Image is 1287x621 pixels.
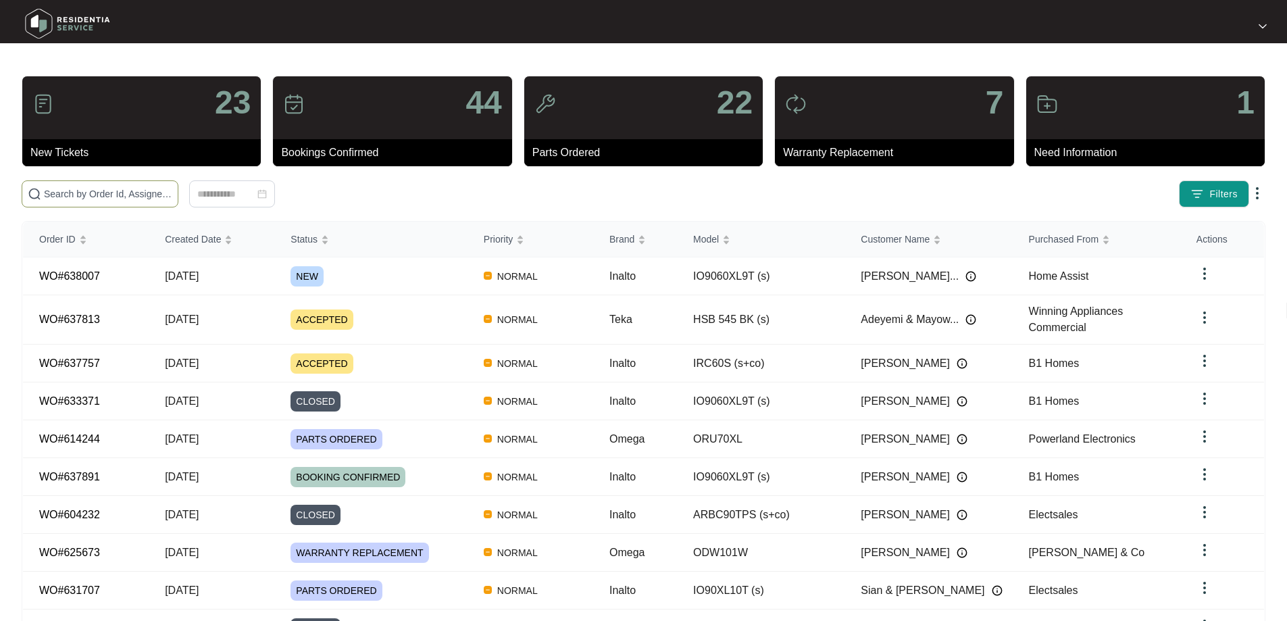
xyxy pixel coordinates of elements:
span: PARTS ORDERED [291,429,382,449]
p: Warranty Replacement [783,145,1013,161]
a: WO#631707 [39,585,100,596]
span: NORMAL [492,312,543,328]
img: dropdown arrow [1196,309,1213,326]
p: 44 [465,86,501,119]
td: ODW101W [677,534,844,572]
span: Model [693,232,719,247]
span: [DATE] [165,471,199,482]
span: Omega [609,433,645,445]
img: Info icon [957,472,967,482]
span: Sian & [PERSON_NAME] [861,582,984,599]
img: dropdown arrow [1259,23,1267,30]
td: HSB 545 BK (s) [677,295,844,345]
span: ACCEPTED [291,353,353,374]
span: NORMAL [492,582,543,599]
a: WO#638007 [39,270,100,282]
img: icon [32,93,54,115]
span: [PERSON_NAME] [861,469,950,485]
img: Vercel Logo [484,586,492,594]
img: Vercel Logo [484,272,492,280]
img: icon [1036,93,1058,115]
button: filter iconFilters [1179,180,1249,207]
img: icon [785,93,807,115]
span: Status [291,232,318,247]
img: Info icon [965,271,976,282]
span: Inalto [609,471,636,482]
span: [PERSON_NAME] [861,355,950,372]
span: NORMAL [492,355,543,372]
th: Priority [468,222,593,257]
span: ACCEPTED [291,309,353,330]
span: [PERSON_NAME] & Co [1029,547,1145,558]
span: [DATE] [165,433,199,445]
span: CLOSED [291,391,340,412]
span: NORMAL [492,469,543,485]
span: B1 Homes [1029,395,1080,407]
img: Vercel Logo [484,472,492,480]
p: Bookings Confirmed [281,145,511,161]
td: IO9060XL9T (s) [677,257,844,295]
span: Purchased From [1029,232,1099,247]
td: IRC60S (s+co) [677,345,844,382]
img: Vercel Logo [484,548,492,556]
span: [DATE] [165,270,199,282]
span: NORMAL [492,268,543,284]
a: WO#637757 [39,357,100,369]
p: 1 [1236,86,1255,119]
img: dropdown arrow [1249,185,1265,201]
span: Electsales [1029,585,1078,596]
img: dropdown arrow [1196,466,1213,482]
span: [DATE] [165,509,199,520]
a: WO#637891 [39,471,100,482]
p: 22 [717,86,753,119]
span: Filters [1209,187,1238,201]
span: [PERSON_NAME] [861,545,950,561]
span: Created Date [165,232,221,247]
span: NEW [291,266,324,287]
span: B1 Homes [1029,357,1080,369]
td: ORU70XL [677,420,844,458]
img: icon [283,93,305,115]
span: Inalto [609,270,636,282]
span: NORMAL [492,393,543,409]
span: NORMAL [492,507,543,523]
th: Actions [1180,222,1264,257]
img: residentia service logo [20,3,115,44]
span: Home Assist [1029,270,1089,282]
img: Vercel Logo [484,510,492,518]
span: [DATE] [165,547,199,558]
span: Winning Appliances Commercial [1029,305,1124,333]
img: Info icon [957,396,967,407]
p: New Tickets [30,145,261,161]
td: IO90XL10T (s) [677,572,844,610]
span: BOOKING CONFIRMED [291,467,405,487]
span: [PERSON_NAME] [861,507,950,523]
th: Purchased From [1013,222,1180,257]
span: [DATE] [165,314,199,325]
td: IO9060XL9T (s) [677,382,844,420]
a: WO#604232 [39,509,100,520]
img: Vercel Logo [484,434,492,443]
span: Omega [609,547,645,558]
td: IO9060XL9T (s) [677,458,844,496]
th: Created Date [149,222,274,257]
span: PARTS ORDERED [291,580,382,601]
span: Inalto [609,357,636,369]
img: search-icon [28,187,41,201]
img: Info icon [957,358,967,369]
span: WARRANTY REPLACEMENT [291,543,428,563]
p: Parts Ordered [532,145,763,161]
span: B1 Homes [1029,471,1080,482]
img: Info icon [957,547,967,558]
span: Powerland Electronics [1029,433,1136,445]
img: Info icon [957,434,967,445]
th: Brand [593,222,677,257]
p: 23 [215,86,251,119]
span: [DATE] [165,357,199,369]
img: dropdown arrow [1196,391,1213,407]
input: Search by Order Id, Assignee Name, Customer Name, Brand and Model [44,187,172,201]
span: Customer Name [861,232,930,247]
img: dropdown arrow [1196,353,1213,369]
img: dropdown arrow [1196,580,1213,596]
img: Info icon [957,510,967,520]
